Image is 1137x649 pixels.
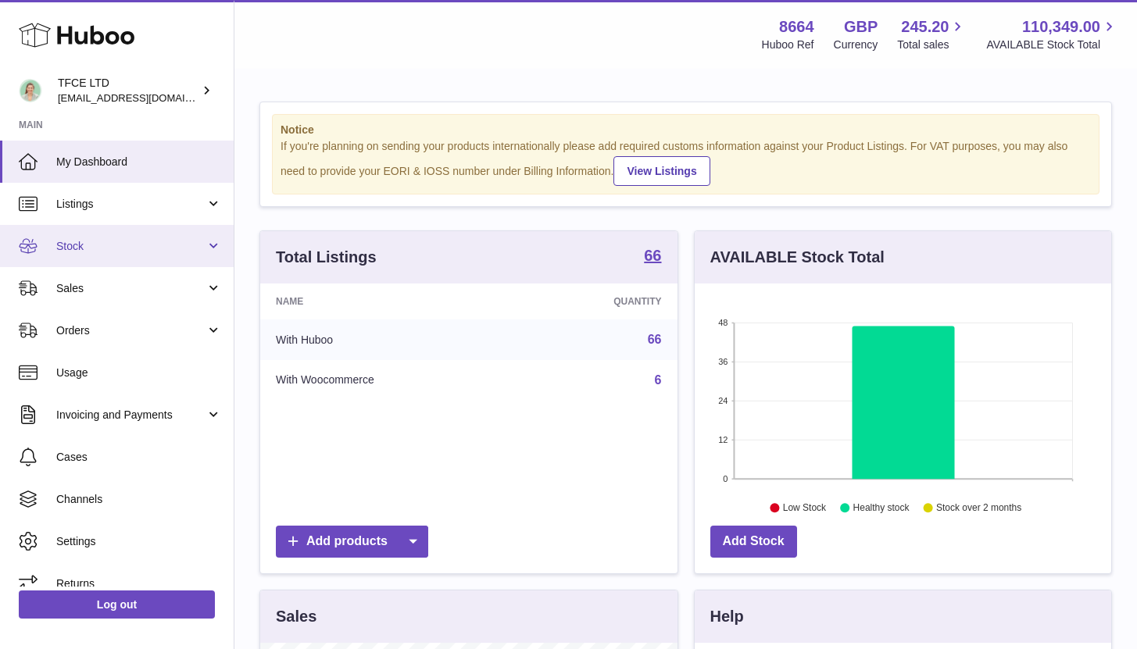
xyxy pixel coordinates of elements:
[644,248,661,266] a: 66
[58,76,198,105] div: TFCE LTD
[644,248,661,263] strong: 66
[613,156,710,186] a: View Listings
[276,526,428,558] a: Add products
[718,318,728,327] text: 48
[986,16,1118,52] a: 110,349.00 AVAILABLE Stock Total
[56,281,206,296] span: Sales
[56,492,222,507] span: Channels
[276,247,377,268] h3: Total Listings
[834,37,878,52] div: Currency
[281,139,1091,186] div: If you're planning on sending your products internationally please add required customs informati...
[260,283,519,319] th: Name
[782,502,826,513] text: Low Stock
[519,283,677,319] th: Quantity
[718,396,728,405] text: 24
[718,357,728,366] text: 36
[762,37,814,52] div: Huboo Ref
[56,239,206,254] span: Stock
[897,37,967,52] span: Total sales
[56,197,206,212] span: Listings
[844,16,878,37] strong: GBP
[56,450,222,465] span: Cases
[936,502,1021,513] text: Stock over 2 months
[986,37,1118,52] span: AVAILABLE Stock Total
[648,333,662,346] a: 66
[56,576,222,591] span: Returns
[655,373,662,387] a: 6
[260,360,519,401] td: With Woocommerce
[281,123,1091,137] strong: Notice
[56,534,222,549] span: Settings
[56,155,222,169] span: My Dashboard
[853,502,910,513] text: Healthy stock
[56,366,222,380] span: Usage
[710,526,797,558] a: Add Stock
[710,606,744,627] h3: Help
[56,323,206,338] span: Orders
[260,319,519,360] td: With Huboo
[779,16,814,37] strong: 8664
[897,16,967,52] a: 245.20 Total sales
[56,408,206,423] span: Invoicing and Payments
[718,435,728,444] text: 12
[276,606,316,627] h3: Sales
[901,16,949,37] span: 245.20
[1022,16,1100,37] span: 110,349.00
[58,91,230,104] span: [EMAIL_ADDRESS][DOMAIN_NAME]
[710,247,885,268] h3: AVAILABLE Stock Total
[19,79,42,102] img: hello@thefacialcuppingexpert.com
[19,590,215,619] a: Log out
[723,474,728,483] text: 0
